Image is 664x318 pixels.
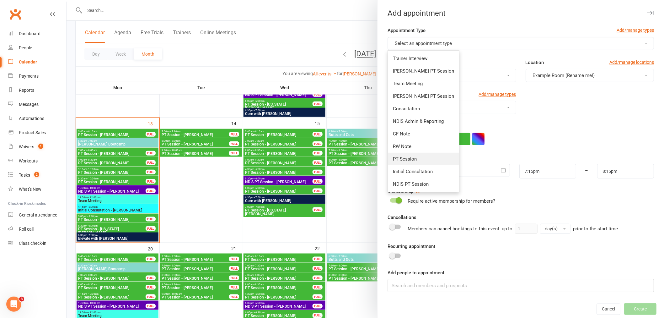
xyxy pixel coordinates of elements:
[393,56,427,61] span: Trainer Interview
[8,222,66,236] a: Roll call
[388,279,654,292] input: Search and members and prospects
[393,169,433,174] span: Initial Consultation
[393,93,454,99] span: [PERSON_NAME] PT Session
[393,118,444,124] span: NDIS Admin & Reporting
[388,115,459,128] a: NDIS Admin & Reporting
[573,226,619,232] span: prior to the start time.
[19,31,40,36] div: Dashboard
[8,83,66,97] a: Reports
[395,41,452,46] span: Select an appointment type
[526,59,544,66] label: Location
[8,154,66,168] a: Workouts
[545,226,558,232] span: day(s)
[19,212,57,217] div: General attendance
[19,144,34,149] div: Waivers
[8,126,66,140] a: Product Sales
[19,187,41,192] div: What's New
[388,52,459,65] a: Trainer Interview
[388,178,459,190] a: NDIS PT Session
[19,88,34,93] div: Reports
[19,227,34,232] div: Roll call
[393,156,417,162] span: PT Session
[393,131,410,137] span: CF Note
[8,27,66,41] a: Dashboard
[19,59,37,64] div: Calendar
[408,197,495,205] div: Require active membership for members?
[34,172,39,177] span: 2
[388,269,444,277] label: Add people to appointment
[8,6,23,22] a: Clubworx
[8,97,66,112] a: Messages
[8,41,66,55] a: People
[576,164,598,178] div: –
[388,214,416,221] label: Cancellations
[8,182,66,196] a: What's New
[617,27,654,34] a: Add/manage types
[526,69,654,82] button: Example Room (Rename me!)
[388,243,435,250] label: Recurring appointment
[388,165,459,178] a: Initial Consultation
[19,74,39,79] div: Payments
[378,9,664,18] div: Add appointment
[393,106,420,112] span: Consultation
[19,158,38,163] div: Workouts
[8,168,66,182] a: Tasks 2
[393,144,411,149] span: RW Note
[8,140,66,154] a: Waivers 1
[19,297,24,302] span: 3
[408,224,619,234] div: Members can cancel bookings to this event
[8,55,66,69] a: Calendar
[388,65,459,77] a: [PERSON_NAME] PT Session
[388,90,459,102] a: [PERSON_NAME] PT Session
[393,181,429,187] span: NDIS PT Session
[19,130,46,135] div: Product Sales
[533,73,595,78] span: Example Room (Rename me!)
[609,59,654,66] a: Add/manage locations
[38,144,43,149] span: 1
[19,241,46,246] div: Class check-in
[8,236,66,250] a: Class kiosk mode
[597,304,620,315] button: Cancel
[393,81,423,86] span: Team Meeting
[8,112,66,126] a: Automations
[19,116,44,121] div: Automations
[479,91,516,98] a: Add/manage types
[388,37,654,50] button: Select an appointment type
[388,77,459,90] a: Team Meeting
[19,173,30,178] div: Tasks
[502,224,570,234] div: up to
[388,27,426,34] label: Appointment Type
[388,102,459,115] a: Consultation
[19,102,39,107] div: Messages
[6,297,21,312] iframe: Intercom live chat
[19,45,32,50] div: People
[393,68,454,74] span: [PERSON_NAME] PT Session
[8,208,66,222] a: General attendance kiosk mode
[388,128,459,140] a: CF Note
[388,153,459,165] a: PT Session
[8,69,66,83] a: Payments
[540,224,570,234] button: day(s)
[388,140,459,153] a: RW Note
